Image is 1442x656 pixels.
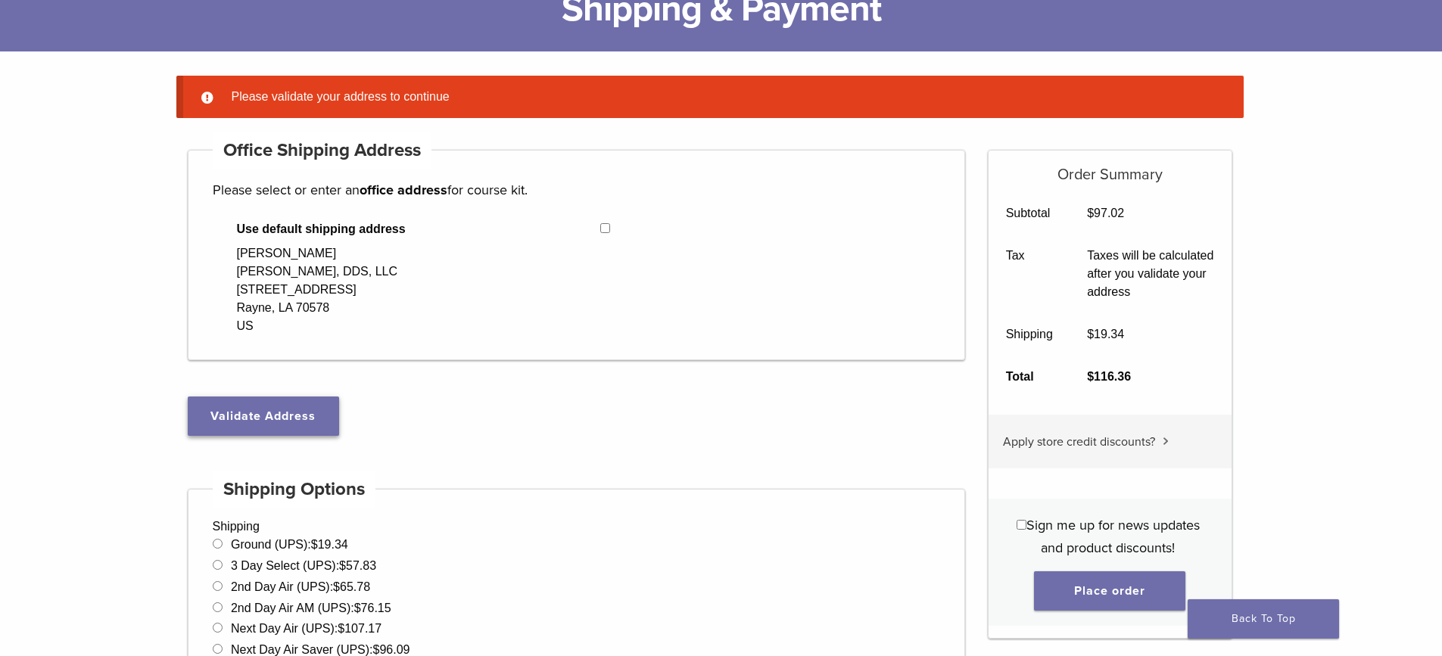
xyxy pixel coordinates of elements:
h4: Shipping Options [213,471,376,508]
label: 2nd Day Air (UPS): [231,580,370,593]
span: $ [1087,207,1094,219]
th: Tax [989,235,1070,313]
span: Use default shipping address [237,220,601,238]
span: $ [333,580,340,593]
td: Taxes will be calculated after you validate your address [1070,235,1232,313]
bdi: 97.02 [1087,207,1124,219]
span: $ [338,622,344,635]
bdi: 116.36 [1087,370,1131,383]
label: Ground (UPS): [231,538,348,551]
th: Total [989,356,1070,398]
label: 3 Day Select (UPS): [231,559,376,572]
th: Subtotal [989,192,1070,235]
strong: office address [360,182,447,198]
span: $ [1087,370,1094,383]
a: Back To Top [1188,599,1339,639]
p: Please select or enter an for course kit. [213,179,941,201]
bdi: 19.34 [311,538,348,551]
bdi: 107.17 [338,622,382,635]
div: [PERSON_NAME] [PERSON_NAME], DDS, LLC [STREET_ADDRESS] Rayne, LA 70578 US [237,244,398,335]
img: caret.svg [1163,437,1169,445]
bdi: 76.15 [354,602,391,614]
bdi: 57.83 [339,559,376,572]
th: Shipping [989,313,1070,356]
span: $ [339,559,346,572]
input: Sign me up for news updates and product discounts! [1017,520,1026,530]
h5: Order Summary [989,151,1232,184]
h4: Office Shipping Address [213,132,432,169]
label: 2nd Day Air AM (UPS): [231,602,391,614]
span: Apply store credit discounts? [1003,434,1155,449]
bdi: 65.78 [333,580,370,593]
span: $ [354,602,361,614]
button: Place order [1034,571,1185,611]
label: Next Day Air Saver (UPS): [231,643,410,656]
span: Sign me up for news updates and product discounts! [1026,517,1200,556]
span: $ [1087,328,1094,340]
bdi: 19.34 [1087,328,1124,340]
label: Next Day Air (UPS): [231,622,382,635]
span: $ [373,643,380,656]
button: Validate Address [188,396,339,436]
bdi: 96.09 [373,643,410,656]
span: $ [311,538,318,551]
li: Please validate your address to continue [226,88,1219,106]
